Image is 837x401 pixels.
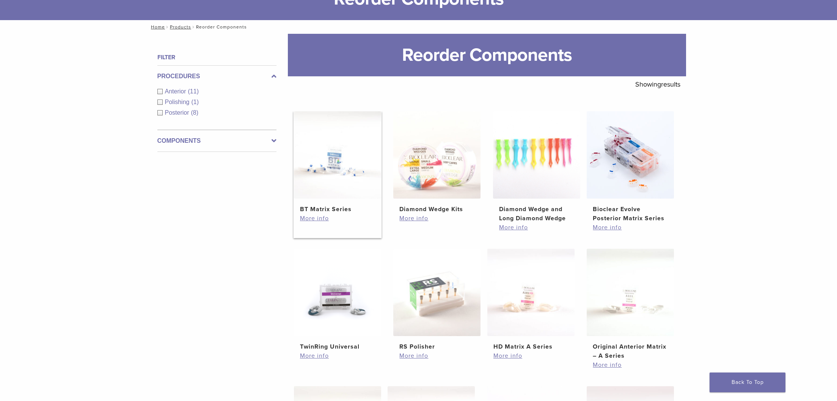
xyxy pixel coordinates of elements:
[493,351,568,360] a: More info
[393,111,481,199] img: Diamond Wedge Kits
[157,72,276,81] label: Procedures
[399,214,474,223] a: More info
[165,99,192,105] span: Polishing
[393,249,481,351] a: RS PolisherRS Polisher
[294,111,381,199] img: BT Matrix Series
[294,249,381,336] img: TwinRing Universal
[300,205,375,214] h2: BT Matrix Series
[165,88,188,95] span: Anterior
[493,111,581,223] a: Diamond Wedge and Long Diamond WedgeDiamond Wedge and Long Diamond Wedge
[393,111,481,214] a: Diamond Wedge KitsDiamond Wedge Kits
[157,53,276,62] h4: Filter
[294,111,382,214] a: BT Matrix SeriesBT Matrix Series
[586,111,675,223] a: Bioclear Evolve Posterior Matrix SeriesBioclear Evolve Posterior Matrix Series
[487,249,575,336] img: HD Matrix A Series
[399,205,474,214] h2: Diamond Wedge Kits
[493,111,580,199] img: Diamond Wedge and Long Diamond Wedge
[300,342,375,351] h2: TwinRing Universal
[587,111,674,199] img: Bioclear Evolve Posterior Matrix Series
[487,249,575,351] a: HD Matrix A SeriesHD Matrix A Series
[157,136,276,145] label: Components
[170,24,191,30] a: Products
[493,342,568,351] h2: HD Matrix A Series
[499,205,574,223] h2: Diamond Wedge and Long Diamond Wedge
[593,342,668,360] h2: Original Anterior Matrix – A Series
[593,205,668,223] h2: Bioclear Evolve Posterior Matrix Series
[300,351,375,360] a: More info
[149,24,165,30] a: Home
[710,373,785,392] a: Back To Top
[593,223,668,232] a: More info
[191,99,199,105] span: (1)
[399,351,474,360] a: More info
[587,249,674,336] img: Original Anterior Matrix - A Series
[300,214,375,223] a: More info
[188,88,199,95] span: (11)
[399,342,474,351] h2: RS Polisher
[288,34,686,76] h1: Reorder Components
[586,249,675,360] a: Original Anterior Matrix - A SeriesOriginal Anterior Matrix – A Series
[499,223,574,232] a: More info
[191,109,199,116] span: (8)
[146,20,692,34] nav: Reorder Components
[635,76,680,92] p: Showing results
[165,25,170,29] span: /
[294,249,382,351] a: TwinRing UniversalTwinRing Universal
[191,25,196,29] span: /
[593,360,668,369] a: More info
[393,249,481,336] img: RS Polisher
[165,109,191,116] span: Posterior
